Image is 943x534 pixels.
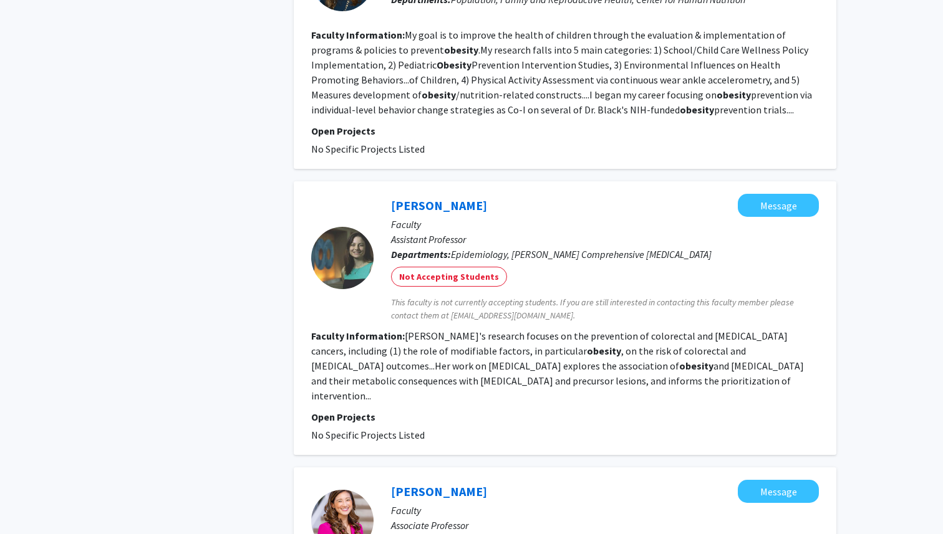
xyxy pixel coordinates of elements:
[587,345,621,357] b: obesity
[311,29,405,41] b: Faculty Information:
[311,123,819,138] p: Open Projects
[444,44,478,56] b: obesity
[738,480,819,503] button: Message Ariana Chao
[391,484,487,499] a: [PERSON_NAME]
[391,267,507,287] mat-chip: Not Accepting Students
[422,88,456,101] b: obesity
[451,248,712,260] span: Epidemiology, [PERSON_NAME] Comprehensive [MEDICAL_DATA]
[391,217,819,232] p: Faculty
[311,330,405,342] b: Faculty Information:
[311,330,804,402] fg-read-more: [PERSON_NAME]'s research focuses on the prevention of colorectal and [MEDICAL_DATA] cancers, incl...
[311,409,819,424] p: Open Projects
[679,360,713,372] b: obesity
[391,198,487,213] a: [PERSON_NAME]
[311,429,425,441] span: No Specific Projects Listed
[391,232,819,247] p: Assistant Professor
[391,248,451,260] b: Departments:
[311,143,425,155] span: No Specific Projects Listed
[437,59,472,71] b: Obesity
[391,296,819,322] span: This faculty is not currently accepting students. If you are still interested in contacting this ...
[391,518,819,533] p: Associate Professor
[311,29,812,116] fg-read-more: My goal is to improve the health of children through the evaluation & implementation of programs ...
[738,194,819,217] button: Message Corinne Joshu
[717,88,751,101] b: obesity
[680,103,714,116] b: obesity
[9,478,53,525] iframe: Chat
[391,503,819,518] p: Faculty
